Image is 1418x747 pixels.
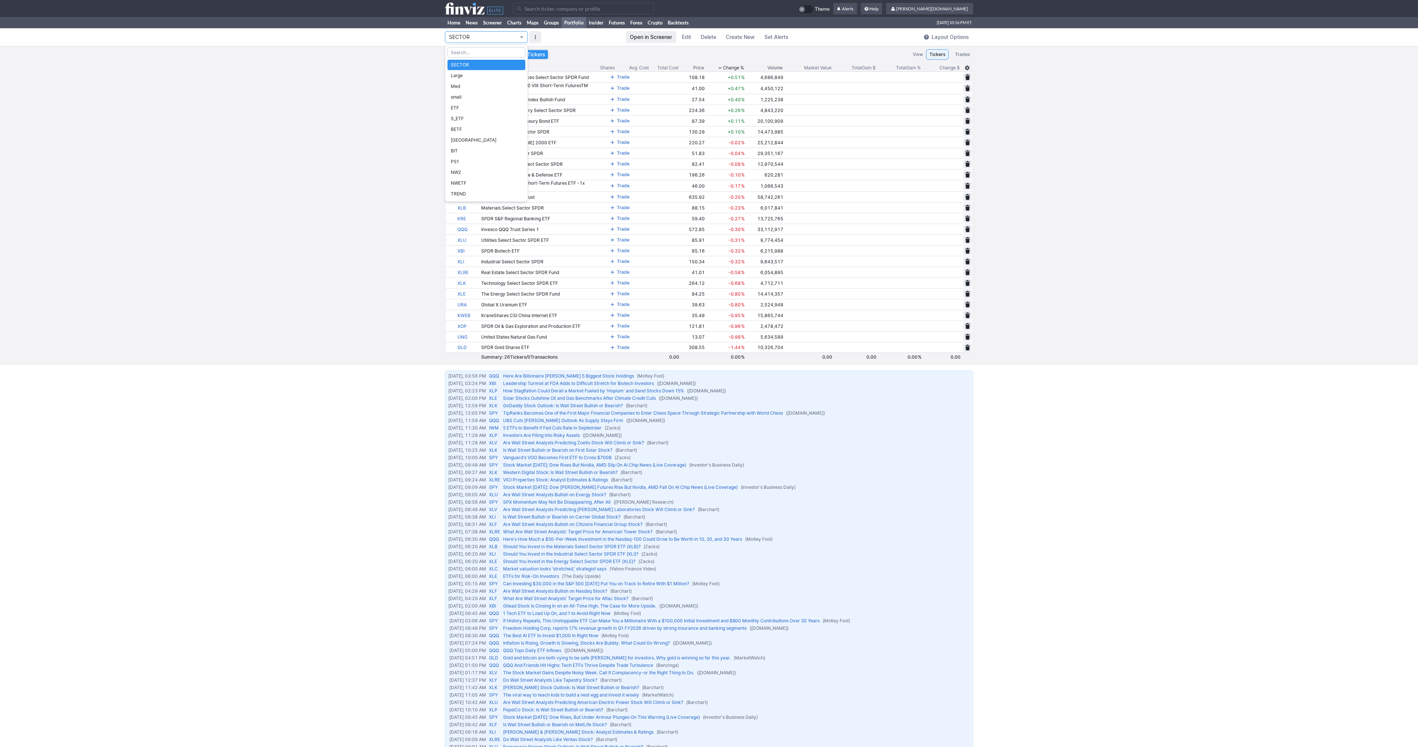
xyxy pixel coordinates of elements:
[451,61,522,69] span: SECTOR
[451,72,522,79] span: Large
[451,136,522,144] span: [GEOGRAPHIC_DATA]
[451,180,522,187] span: NWETF
[451,115,522,122] span: S_ETF
[451,93,522,101] span: small
[451,147,522,155] span: BIT
[451,158,522,165] span: PS1
[451,190,522,198] span: TREND
[451,126,522,133] span: BETF
[447,47,525,57] input: Search…
[451,83,522,90] span: Med
[451,169,522,176] span: NW2
[451,104,522,112] span: ETF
